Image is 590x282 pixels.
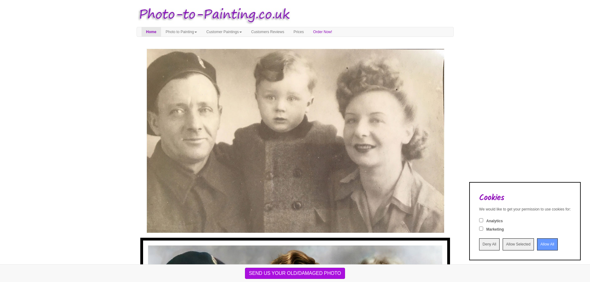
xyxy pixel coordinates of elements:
[247,27,289,37] a: Customers Reviews
[503,238,534,250] input: Allow Selected
[537,238,558,250] input: Allow All
[486,219,503,224] label: Analytics
[289,27,308,37] a: Prices
[161,27,202,37] a: Photo to Painting
[142,27,161,37] a: Home
[202,27,247,37] a: Customer Paintings
[245,268,345,279] button: SEND US YOUR OLD/DAMAGED PHOTO
[479,238,500,250] input: Deny All
[133,3,292,27] img: Photo to Painting
[486,227,504,232] label: Marketing
[479,207,571,212] div: We would like to get your permission to use cookies for:
[479,193,571,202] h2: Cookies
[308,27,337,37] a: Order Now!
